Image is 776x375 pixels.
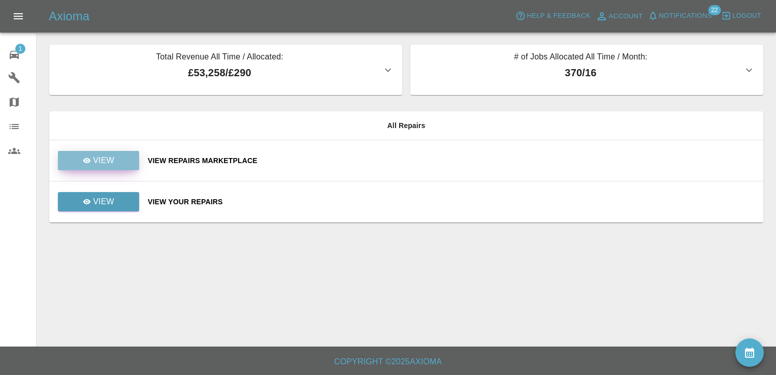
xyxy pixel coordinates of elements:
a: View [58,192,139,211]
span: 1 [15,44,25,54]
a: Account [593,8,645,24]
p: 370 / 16 [418,65,743,80]
p: Total Revenue All Time / Allocated: [57,51,382,65]
p: View [93,154,114,167]
button: availability [735,338,764,367]
span: 22 [708,5,721,15]
p: View [93,196,114,208]
span: Logout [732,10,761,22]
a: View [57,197,140,205]
a: View [57,156,140,164]
p: £53,258 / £290 [57,65,382,80]
button: Total Revenue All Time / Allocated:£53,258/£290 [49,45,402,95]
button: Help & Feedback [513,8,593,24]
a: View Your Repairs [148,197,755,207]
button: Notifications [645,8,715,24]
h5: Axioma [49,8,89,24]
button: Open drawer [6,4,30,28]
span: Account [609,11,643,22]
a: View [58,151,139,170]
p: # of Jobs Allocated All Time / Month: [418,51,743,65]
a: View Repairs Marketplace [148,155,755,166]
span: Help & Feedback [527,10,590,22]
button: # of Jobs Allocated All Time / Month:370/16 [410,45,763,95]
button: Logout [719,8,764,24]
th: All Repairs [49,111,763,140]
span: Notifications [659,10,712,22]
h6: Copyright © 2025 Axioma [8,355,768,369]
